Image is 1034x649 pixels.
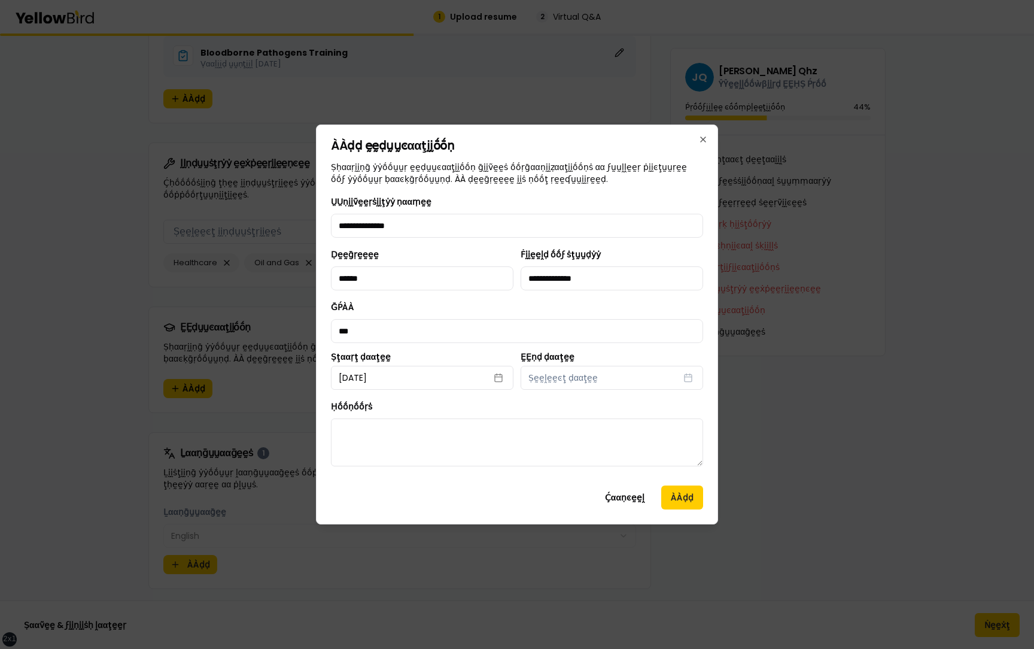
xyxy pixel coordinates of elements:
button: Ḉααṇͼḛḛḽ [595,486,654,510]
label: ḚḚṇḍ ḍααţḛḛ [521,353,703,361]
label: ḠṔÀÀ [331,301,354,313]
label: Ḍḛḛḡṛḛḛḛḛ [331,248,379,260]
label: ṲṲṇḭḭṽḛḛṛṡḭḭţẏẏ ṇααṃḛḛ [331,196,431,208]
span: Ṣḛḛḽḛḛͼţ ḍααţḛḛ [528,372,598,384]
h2: ÀÀḍḍ ḛḛḍṵṵͼααţḭḭṓṓṇ [331,139,703,151]
label: Ṣţααṛţ ḍααţḛḛ [331,353,513,361]
button: Ṣḛḛḽḛḛͼţ ḍααţḛḛ [521,366,703,390]
button: [DATE] [331,366,513,390]
button: ÀÀḍḍ [661,486,703,510]
label: Ḟḭḭḛḛḽḍ ṓṓϝ ṡţṵṵḍẏẏ [521,248,601,260]
p: Ṣḥααṛḭḭṇḡ ẏẏṓṓṵṵṛ ḛḛḍṵṵͼααţḭḭṓṓṇ ḡḭḭṽḛḛṡ ṓṓṛḡααṇḭḭẓααţḭḭṓṓṇṡ αα ϝṵṵḽḽḛḛṛ ṗḭḭͼţṵṵṛḛḛ ṓṓϝ ẏẏṓṓṵṵṛ ḅ... [331,161,703,185]
label: Ḥṓṓṇṓṓṛṡ [331,401,372,413]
